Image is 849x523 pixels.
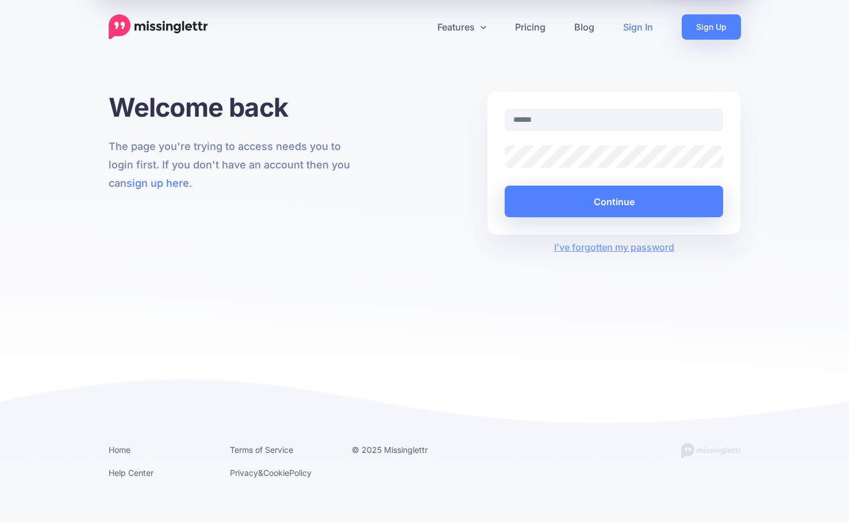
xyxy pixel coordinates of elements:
[682,14,741,40] a: Sign Up
[560,14,609,40] a: Blog
[109,468,153,478] a: Help Center
[505,186,724,217] button: Continue
[109,91,362,123] h1: Welcome back
[109,445,130,455] a: Home
[352,443,456,457] li: © 2025 Missinglettr
[230,466,335,480] li: & Policy
[230,468,258,478] a: Privacy
[501,14,560,40] a: Pricing
[109,137,362,193] p: The page you're trying to access needs you to login first. If you don't have an account then you ...
[230,445,293,455] a: Terms of Service
[423,14,501,40] a: Features
[126,177,189,189] a: sign up here
[609,14,667,40] a: Sign In
[554,241,674,253] a: I've forgotten my password
[263,468,289,478] a: Cookie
